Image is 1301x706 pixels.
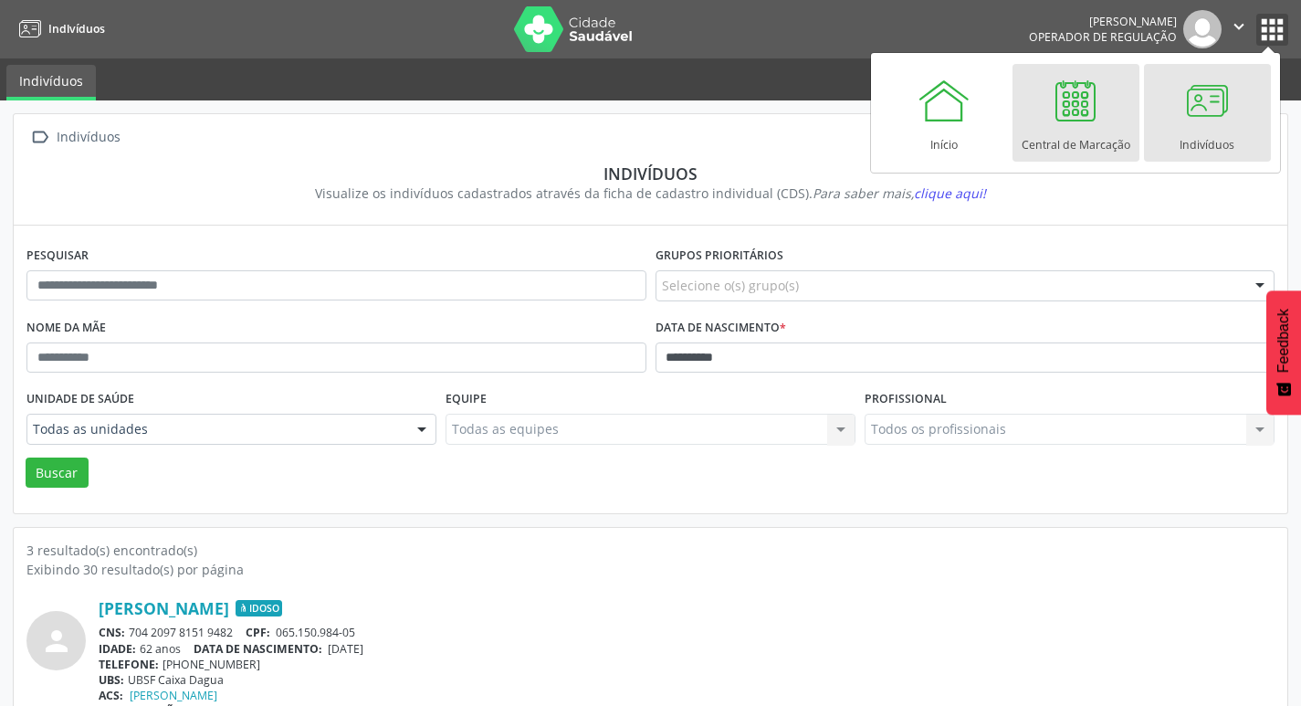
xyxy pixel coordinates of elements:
[99,641,136,657] span: IDADE:
[26,242,89,270] label: Pesquisar
[1029,14,1177,29] div: [PERSON_NAME]
[813,184,986,202] i: Para saber mais,
[236,600,282,616] span: Idoso
[99,672,1275,688] div: UBSF Caixa Dagua
[99,672,124,688] span: UBS:
[99,598,229,618] a: [PERSON_NAME]
[1029,29,1177,45] span: Operador de regulação
[1183,10,1222,48] img: img
[328,641,363,657] span: [DATE]
[656,314,786,342] label: Data de nascimento
[130,688,217,703] a: [PERSON_NAME]
[99,641,1275,657] div: 62 anos
[99,657,159,672] span: TELEFONE:
[446,385,487,414] label: Equipe
[26,124,123,151] a:  Indivíduos
[656,242,783,270] label: Grupos prioritários
[914,184,986,202] span: clique aqui!
[26,560,1275,579] div: Exibindo 30 resultado(s) por página
[1144,64,1271,162] a: Indivíduos
[1256,14,1288,46] button: apps
[865,385,947,414] label: Profissional
[1222,10,1256,48] button: 
[99,625,1275,640] div: 704 2097 8151 9482
[246,625,270,640] span: CPF:
[1275,309,1292,373] span: Feedback
[26,458,89,489] button: Buscar
[26,314,106,342] label: Nome da mãe
[6,65,96,100] a: Indivíduos
[99,625,125,640] span: CNS:
[881,64,1008,162] a: Início
[53,124,123,151] div: Indivíduos
[276,625,355,640] span: 065.150.984-05
[26,541,1275,560] div: 3 resultado(s) encontrado(s)
[26,124,53,151] i: 
[99,657,1275,672] div: [PHONE_NUMBER]
[1012,64,1139,162] a: Central de Marcação
[99,688,123,703] span: ACS:
[1229,16,1249,37] i: 
[662,276,799,295] span: Selecione o(s) grupo(s)
[1266,290,1301,415] button: Feedback - Mostrar pesquisa
[13,14,105,44] a: Indivíduos
[33,420,399,438] span: Todas as unidades
[194,641,322,657] span: DATA DE NASCIMENTO:
[48,21,105,37] span: Indivíduos
[26,385,134,414] label: Unidade de saúde
[39,163,1262,184] div: Indivíduos
[39,184,1262,203] div: Visualize os indivíduos cadastrados através da ficha de cadastro individual (CDS).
